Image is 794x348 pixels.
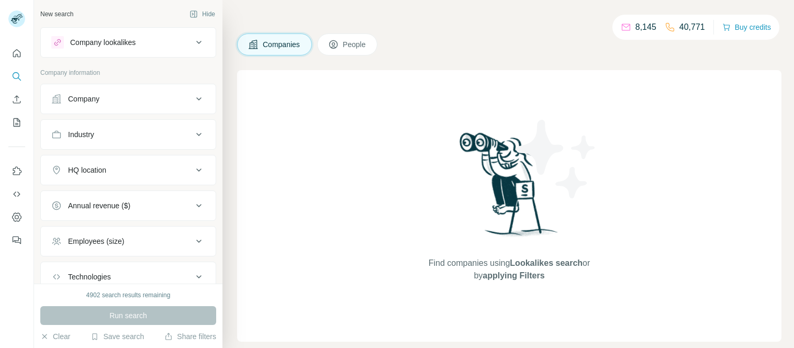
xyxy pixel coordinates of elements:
[68,200,130,211] div: Annual revenue ($)
[8,162,25,181] button: Use Surfe on LinkedIn
[343,39,367,50] span: People
[8,185,25,204] button: Use Surfe API
[8,44,25,63] button: Quick start
[68,272,111,282] div: Technologies
[70,37,136,48] div: Company lookalikes
[68,94,99,104] div: Company
[40,68,216,77] p: Company information
[40,331,70,342] button: Clear
[8,90,25,109] button: Enrich CSV
[510,259,583,267] span: Lookalikes search
[509,112,603,206] img: Surfe Illustration - Stars
[182,6,222,22] button: Hide
[41,158,216,183] button: HQ location
[41,86,216,111] button: Company
[41,122,216,147] button: Industry
[679,21,705,33] p: 40,771
[86,290,171,300] div: 4902 search results remaining
[635,21,656,33] p: 8,145
[41,229,216,254] button: Employees (size)
[8,67,25,86] button: Search
[483,271,544,280] span: applying Filters
[41,193,216,218] button: Annual revenue ($)
[237,13,781,27] h4: Search
[263,39,301,50] span: Companies
[41,264,216,289] button: Technologies
[8,113,25,132] button: My lists
[426,257,593,282] span: Find companies using or by
[68,129,94,140] div: Industry
[91,331,144,342] button: Save search
[41,30,216,55] button: Company lookalikes
[8,208,25,227] button: Dashboard
[722,20,771,35] button: Buy credits
[164,331,216,342] button: Share filters
[40,9,73,19] div: New search
[68,165,106,175] div: HQ location
[8,231,25,250] button: Feedback
[68,236,124,246] div: Employees (size)
[455,130,564,246] img: Surfe Illustration - Woman searching with binoculars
